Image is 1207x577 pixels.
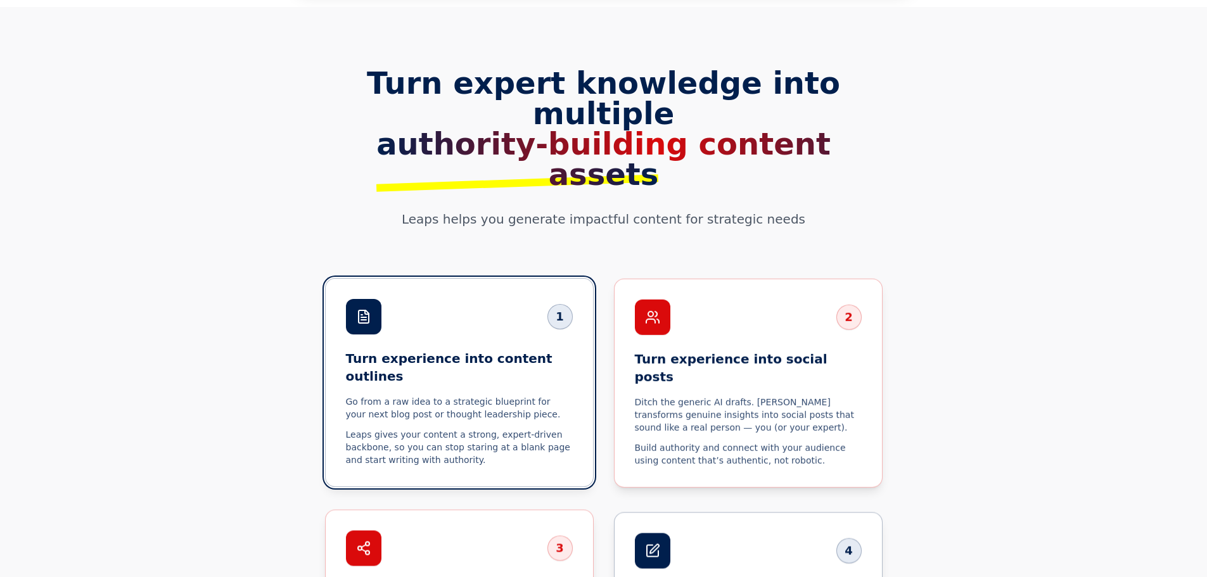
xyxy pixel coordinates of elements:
p: Leaps gives your content a strong, expert-driven backbone, so you can stop staring at a blank pag... [346,428,573,466]
div: 3 [547,535,573,561]
div: 4 [836,538,862,564]
p: Go from a raw idea to a strategic blueprint for your next blog post or thought leadership piece. [346,395,573,421]
div: 1 [547,304,573,329]
div: 2 [836,305,862,330]
span: authority-building content assets [376,126,831,192]
h3: Turn experience into content outlines [346,350,573,385]
p: Leaps helps you generate impactful content for strategic needs [391,210,817,228]
h3: Turn experience into social posts [635,350,862,386]
p: Build authority and connect with your audience using content that’s authentic, not robotic. [635,441,862,467]
p: Ditch the generic AI drafts. [PERSON_NAME] transforms genuine insights into social posts that sou... [635,396,862,434]
span: Turn expert knowledge into multiple [367,65,840,131]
